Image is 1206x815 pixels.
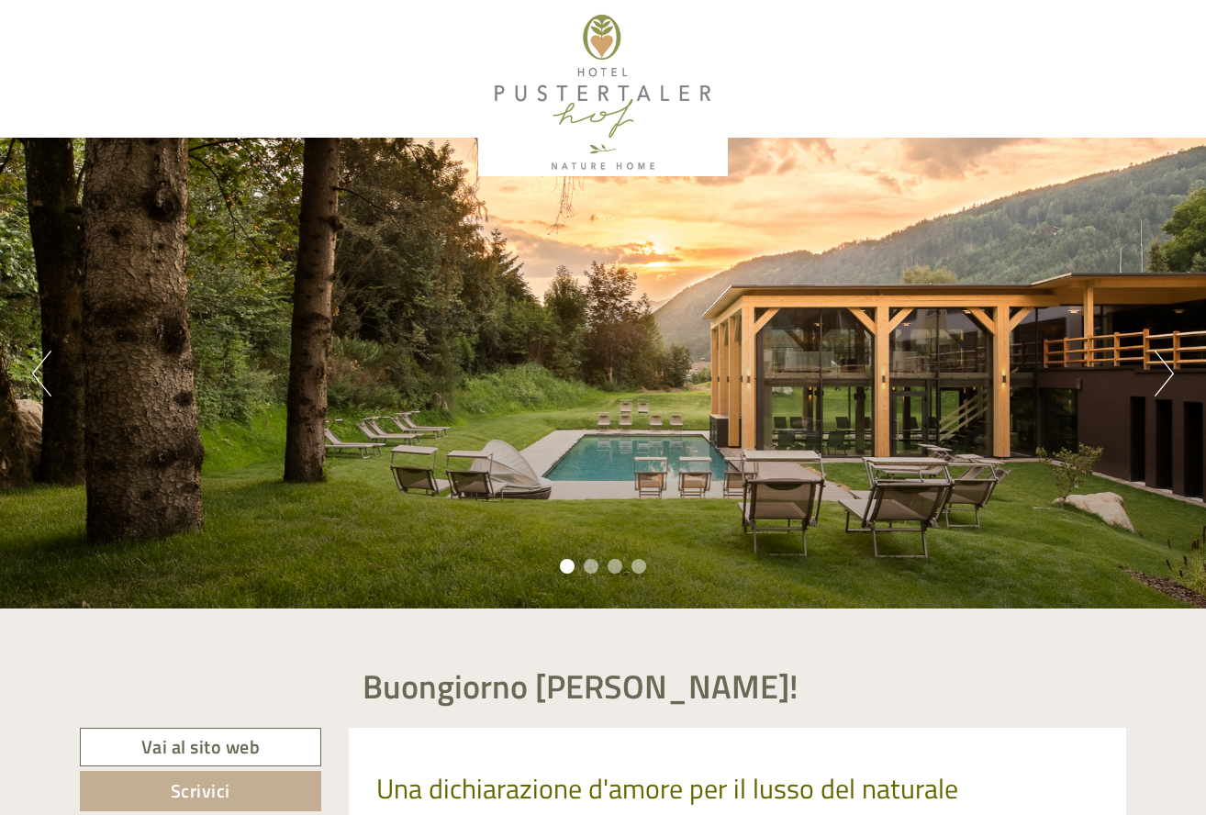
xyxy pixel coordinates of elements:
span: Una dichiarazione d'amore per il lusso del naturale [376,767,958,809]
h1: Buongiorno [PERSON_NAME]! [363,668,798,705]
a: Scrivici [80,771,321,811]
button: Next [1155,351,1174,396]
button: Previous [32,351,51,396]
a: Vai al sito web [80,728,321,767]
